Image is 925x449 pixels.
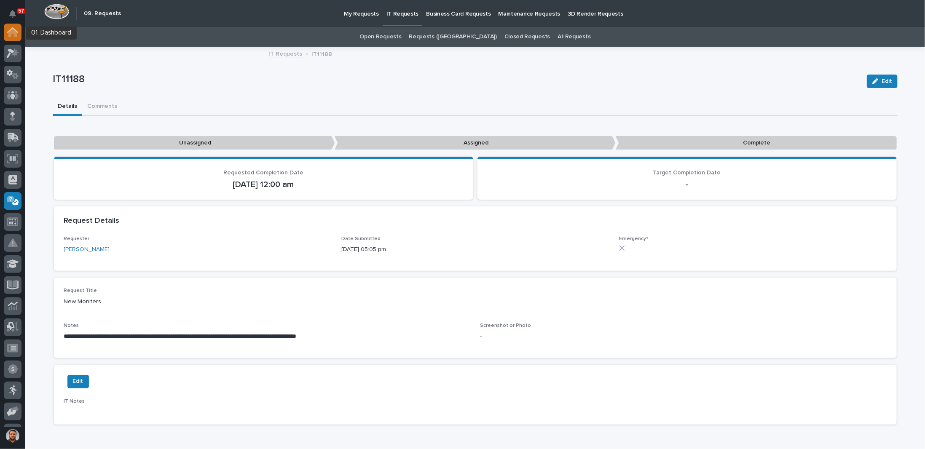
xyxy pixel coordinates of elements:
[84,10,121,17] h2: 09. Requests
[54,136,335,150] p: Unassigned
[312,49,332,58] p: IT11188
[64,297,887,306] p: New Moniters
[653,170,721,176] span: Target Completion Date
[53,98,82,116] button: Details
[619,236,649,241] span: Emergency?
[19,8,24,14] p: 57
[64,288,97,293] span: Request Title
[64,216,120,226] h2: Request Details
[64,399,85,404] span: IT Notes
[64,236,90,241] span: Requester
[64,179,463,190] p: [DATE] 12:00 am
[558,27,590,47] a: All Requests
[504,27,550,47] a: Closed Requests
[867,75,898,88] button: Edit
[4,5,21,23] button: Notifications
[488,179,887,190] p: -
[44,4,69,19] img: Workspace Logo
[882,78,892,85] span: Edit
[341,236,381,241] span: Date Submitted
[480,323,531,328] span: Screenshot or Photo
[64,245,110,254] a: [PERSON_NAME]
[73,376,83,386] span: Edit
[223,170,303,176] span: Requested Completion Date
[11,10,21,24] div: Notifications57
[269,48,303,58] a: IT Requests
[341,245,609,254] p: [DATE] 05:05 pm
[4,427,21,445] button: users-avatar
[67,375,89,388] button: Edit
[616,136,897,150] p: Complete
[360,27,402,47] a: Open Requests
[64,323,79,328] span: Notes
[82,98,122,116] button: Comments
[53,73,860,86] p: IT11188
[480,332,887,341] p: -
[409,27,497,47] a: Requests ([GEOGRAPHIC_DATA])
[335,136,616,150] p: Assigned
